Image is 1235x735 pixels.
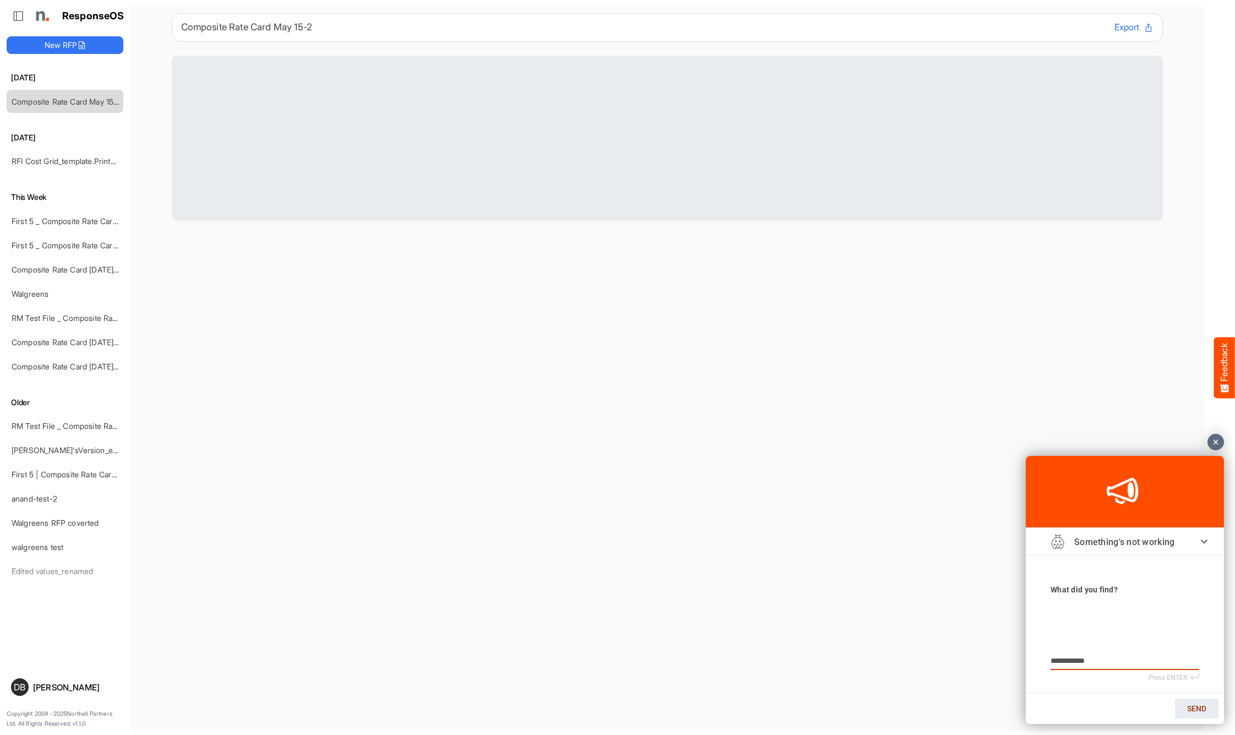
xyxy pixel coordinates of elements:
[1214,337,1235,398] button: Feedback
[12,518,99,527] a: Walgreens RFP coverted
[33,683,119,692] div: [PERSON_NAME]
[7,132,123,144] h6: [DATE]
[12,156,177,166] a: RFI Cost Grid_template.Prints and warehousing
[12,445,218,455] a: [PERSON_NAME]'sVersion_e2e-test-file_20250604_111803
[12,97,122,106] a: Composite Rate Card May 15-2
[7,36,123,54] button: New RFP
[12,241,144,250] a: First 5 _ Composite Rate Card [DATE]
[62,10,124,22] h1: ResponseOS
[12,470,143,479] a: First 5 | Composite Rate Card [DATE]
[12,542,63,552] a: walgreens test
[12,337,142,347] a: Composite Rate Card [DATE]_smaller
[1026,456,1224,724] iframe: Feedback Widget
[12,265,161,274] a: Composite Rate Card [DATE] mapping test
[30,5,52,27] img: Northell
[7,709,123,728] p: Copyright 2004 - 2025 Northell Partners Ltd. All Rights Reserved. v 1.1.0
[12,421,207,431] a: RM Test File _ Composite Rate Card [DATE]-test-edited
[7,396,123,409] h6: Older
[7,191,123,203] h6: This Week
[12,216,144,226] a: First 5 _ Composite Rate Card [DATE]
[12,289,48,298] a: Walgreens
[1114,20,1154,35] button: Export
[181,23,1106,32] h6: Composite Rate Card May 15-2
[14,683,25,692] span: DB
[12,494,57,503] a: anand-test-2
[172,56,1163,221] div: Loading RFP
[7,72,123,84] h6: [DATE]
[12,313,165,323] a: RM Test File _ Composite Rate Card [DATE]
[12,362,142,371] a: Composite Rate Card [DATE]_smaller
